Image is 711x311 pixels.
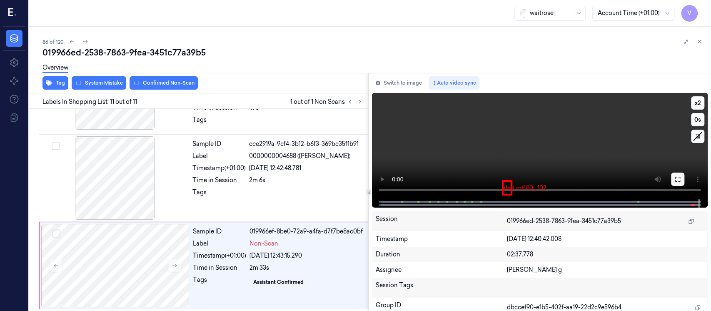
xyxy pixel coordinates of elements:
button: Switch to image [372,76,425,90]
div: Tags [192,188,246,201]
div: 019966ed-2538-7863-9fea-3451c77a39b5 [42,47,704,58]
button: Select row [52,229,60,238]
div: Timestamp (+01:00) [192,164,246,173]
span: 019966ed-2538-7863-9fea-3451c77a39b5 [507,217,621,226]
div: 2m 6s [249,176,363,185]
button: 0s [691,113,704,126]
div: Time in Session [193,263,246,272]
div: Session [376,215,507,228]
button: Select row [52,142,60,150]
div: Timestamp (+01:00) [193,251,246,260]
div: cce2919a-9cf4-3b12-b6f3-369bc35f1b91 [249,140,363,148]
div: 019966ef-8be0-72a9-a4fa-d7f7be8ac0bf [249,227,363,236]
button: Tag [42,76,68,90]
div: [DATE] 12:42:48.781 [249,164,363,173]
button: x2 [691,96,704,110]
div: 2m 33s [249,263,363,272]
button: V [681,5,698,22]
div: Label [193,239,246,248]
span: 0000000004688 ([PERSON_NAME]) [249,152,351,161]
div: Sample ID [193,227,246,236]
div: Time in Session [192,176,246,185]
span: 86 of 120 [42,38,64,45]
div: Timestamp [376,235,507,243]
span: 1 out of 1 Non Scans [290,97,365,107]
div: Assistant Confirmed [253,278,304,286]
button: System Mistake [72,76,126,90]
div: [DATE] 12:43:15.290 [249,251,363,260]
a: Overview [42,63,68,73]
button: Confirmed Non-Scan [130,76,198,90]
div: Tags [192,115,246,129]
button: Auto video sync [429,76,479,90]
div: Tags [193,276,246,289]
span: Labels In Shopping List: 11 out of 11 [42,98,137,106]
div: Assignee [376,266,507,274]
div: Session Tags [376,281,507,294]
div: [DATE] 12:40:42.008 [507,235,704,243]
div: Duration [376,250,507,259]
div: [PERSON_NAME] g [507,266,704,274]
div: Sample ID [192,140,246,148]
span: Non-Scan [249,239,278,248]
div: 02:37.778 [507,250,704,259]
div: Label [192,152,246,161]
